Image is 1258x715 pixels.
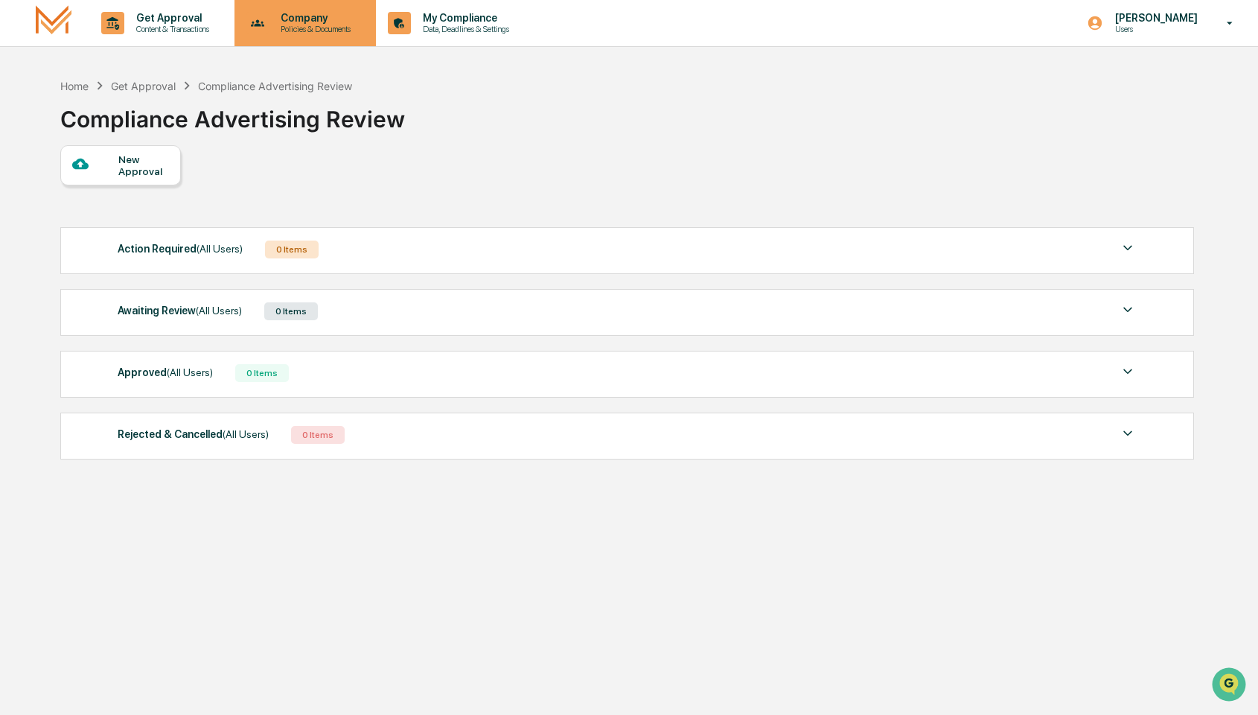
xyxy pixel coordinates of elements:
div: We're available if you need us! [51,129,188,141]
p: How can we help? [15,31,271,55]
div: 🔎 [15,217,27,229]
div: 0 Items [264,302,318,320]
p: My Compliance [411,12,517,24]
p: Users [1103,24,1205,34]
iframe: Open customer support [1210,666,1251,706]
div: Start new chat [51,114,244,129]
span: Attestations [123,188,185,203]
span: (All Users) [196,305,242,317]
p: Data, Deadlines & Settings [411,24,517,34]
img: caret [1119,239,1137,257]
p: [PERSON_NAME] [1103,12,1205,24]
a: 🖐️Preclearance [9,182,102,209]
div: Compliance Advertising Review [60,94,405,133]
div: 🗄️ [108,189,120,201]
a: 🔎Data Lookup [9,210,100,237]
div: 0 Items [265,241,319,258]
img: caret [1119,425,1137,442]
span: Data Lookup [30,216,94,231]
img: caret [1119,301,1137,319]
div: Approved [118,363,213,382]
span: Preclearance [30,188,96,203]
div: 🖐️ [15,189,27,201]
img: 1746055101610-c473b297-6a78-478c-a979-82029cc54cd1 [15,114,42,141]
div: Action Required [118,239,243,258]
a: 🗄️Attestations [102,182,191,209]
img: caret [1119,363,1137,381]
div: Compliance Advertising Review [198,80,352,92]
a: Powered byPylon [105,252,180,264]
img: logo [36,5,71,40]
div: Get Approval [111,80,176,92]
div: New Approval [118,153,168,177]
span: Pylon [148,252,180,264]
span: (All Users) [167,366,213,378]
div: Awaiting Review [118,301,242,320]
p: Company [269,12,358,24]
div: Rejected & Cancelled [118,425,269,444]
span: (All Users) [223,428,269,440]
p: Content & Transactions [124,24,217,34]
p: Policies & Documents [269,24,358,34]
div: Home [60,80,89,92]
button: Start new chat [253,118,271,136]
div: 0 Items [291,426,345,444]
p: Get Approval [124,12,217,24]
div: 0 Items [235,364,289,382]
span: (All Users) [197,243,243,255]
